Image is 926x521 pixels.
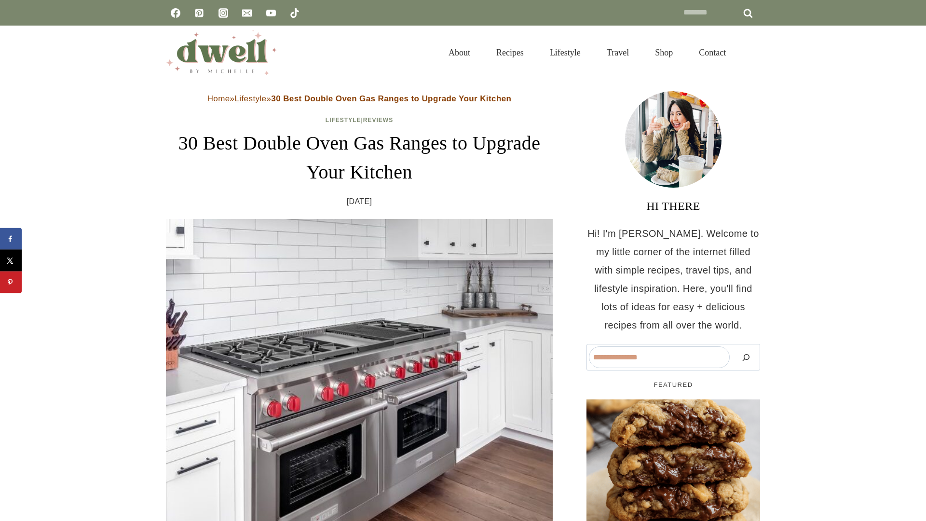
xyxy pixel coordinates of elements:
a: Lifestyle [537,36,594,69]
a: Lifestyle [234,94,266,103]
a: Instagram [214,3,233,23]
span: » » [207,94,512,103]
h3: HI THERE [586,197,760,215]
a: TikTok [285,3,304,23]
a: Pinterest [190,3,209,23]
a: Email [237,3,257,23]
strong: 30 Best Double Oven Gas Ranges to Upgrade Your Kitchen [271,94,511,103]
a: Home [207,94,230,103]
a: Reviews [363,117,393,123]
a: YouTube [261,3,281,23]
a: About [436,36,483,69]
a: Travel [594,36,642,69]
img: DWELL by michelle [166,30,277,75]
a: Shop [642,36,686,69]
p: Hi! I'm [PERSON_NAME]. Welcome to my little corner of the internet filled with simple recipes, tr... [586,224,760,334]
button: Search [735,346,758,368]
h5: FEATURED [586,380,760,390]
button: View Search Form [744,44,760,61]
a: Contact [686,36,739,69]
nav: Primary Navigation [436,36,739,69]
a: Facebook [166,3,185,23]
time: [DATE] [347,194,372,209]
a: Recipes [483,36,537,69]
h1: 30 Best Double Oven Gas Ranges to Upgrade Your Kitchen [166,129,553,187]
span: | [326,117,393,123]
a: Lifestyle [326,117,361,123]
